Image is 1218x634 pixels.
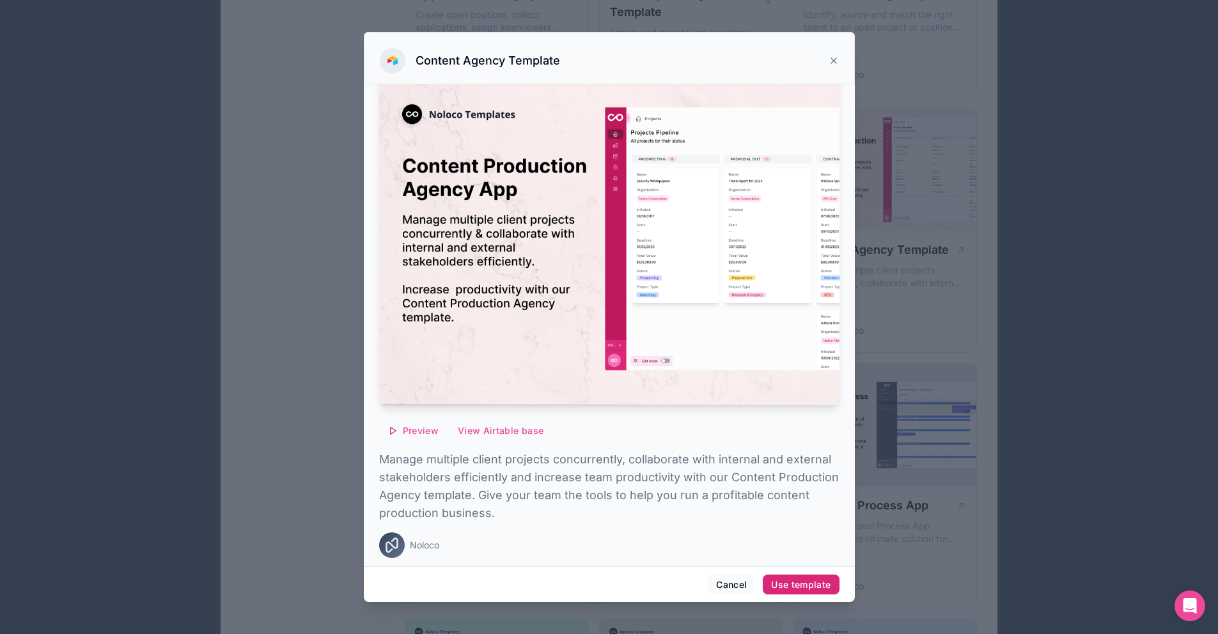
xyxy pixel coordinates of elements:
[379,451,839,522] p: Manage multiple client projects concurrently, collaborate with internal and external stakeholders...
[379,71,839,405] img: Content Agency Template
[379,421,447,441] button: Preview
[416,53,560,68] h3: Content Agency Template
[410,539,439,552] span: Noloco
[708,575,755,595] button: Cancel
[1175,591,1205,621] div: Open Intercom Messenger
[403,425,439,437] span: Preview
[771,579,831,591] div: Use template
[449,421,552,441] button: View Airtable base
[763,575,839,595] button: Use template
[387,56,398,66] img: Airtable Logo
